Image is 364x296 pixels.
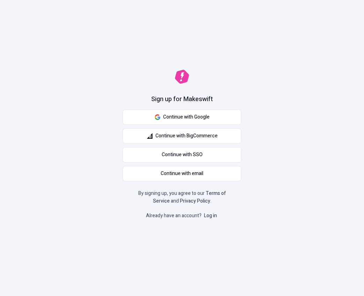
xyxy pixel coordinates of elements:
[161,170,203,177] span: Continue with email
[203,212,218,219] a: Log in
[123,128,241,144] button: Continue with BigCommerce
[151,95,213,104] h1: Sign up for Makeswift
[136,190,228,205] p: By signing up, you agree to our and .
[123,147,241,162] a: Continue with SSO
[123,109,241,125] button: Continue with Google
[155,132,218,140] span: Continue with BigCommerce
[180,197,210,205] a: Privacy Policy
[163,113,210,121] span: Continue with Google
[153,190,226,205] a: Terms of Service
[123,166,241,181] button: Continue with email
[146,212,218,220] p: Already have an account?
